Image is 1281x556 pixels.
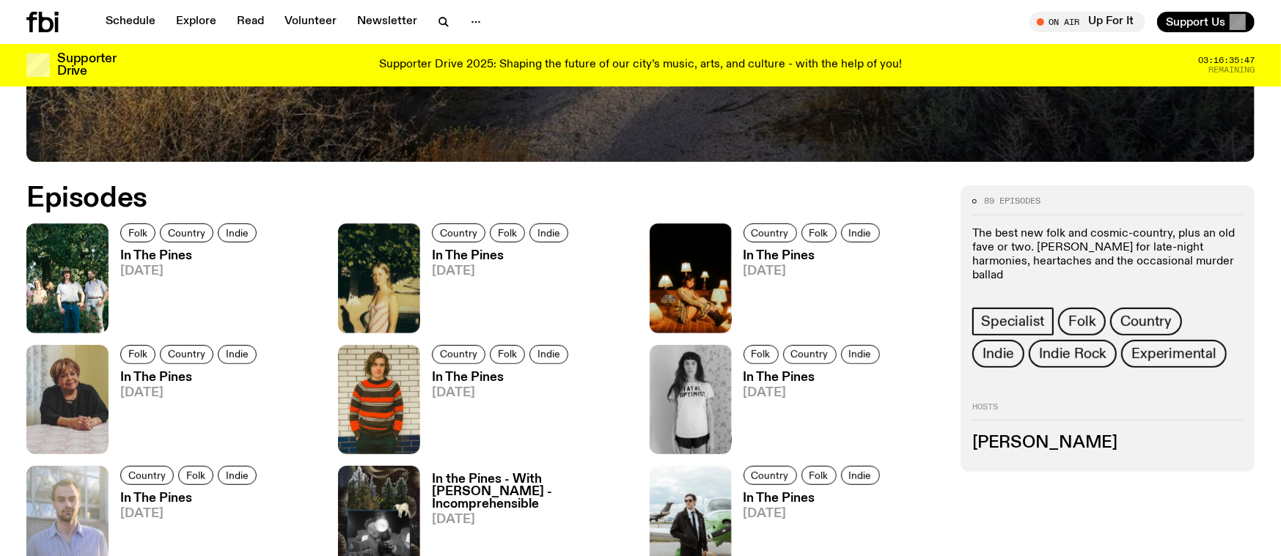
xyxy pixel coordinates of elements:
[744,345,779,364] a: Folk
[984,197,1040,205] span: 89 episodes
[849,228,872,239] span: Indie
[120,508,261,520] span: [DATE]
[752,228,789,239] span: Country
[218,466,257,485] a: Indie
[529,345,568,364] a: Indie
[109,371,261,454] a: In The Pines[DATE]
[226,228,249,239] span: Indie
[841,345,880,364] a: Indie
[276,12,345,32] a: Volunteer
[168,228,205,239] span: Country
[972,308,1054,336] a: Specialist
[810,470,829,481] span: Folk
[529,223,568,242] a: Indie
[972,403,1243,420] h2: Hosts
[783,345,837,364] a: Country
[57,53,116,78] h3: Supporter Drive
[432,223,485,242] a: Country
[420,371,573,454] a: In The Pines[DATE]
[752,470,789,481] span: Country
[420,250,573,333] a: In The Pines[DATE]
[1029,12,1145,32] button: On AirUp For It
[440,228,477,239] span: Country
[226,470,249,481] span: Indie
[120,250,261,262] h3: In The Pines
[537,349,560,360] span: Indie
[168,349,205,360] span: Country
[744,466,797,485] a: Country
[1120,314,1172,330] span: Country
[120,371,261,384] h3: In The Pines
[120,345,155,364] a: Folk
[537,228,560,239] span: Indie
[752,349,771,360] span: Folk
[841,223,880,242] a: Indie
[218,223,257,242] a: Indie
[490,345,525,364] a: Folk
[810,228,829,239] span: Folk
[744,508,884,520] span: [DATE]
[160,345,213,364] a: Country
[218,345,257,364] a: Indie
[841,466,880,485] a: Indie
[432,371,573,384] h3: In The Pines
[432,473,632,511] h3: In the Pines - With [PERSON_NAME] - Incomprehensible
[972,227,1243,283] p: The best new folk and cosmic-country, plus an old fave or two. [PERSON_NAME] for late-night harmo...
[432,265,573,278] span: [DATE]
[983,346,1014,362] span: Indie
[972,435,1243,451] h3: [PERSON_NAME]
[128,349,147,360] span: Folk
[226,349,249,360] span: Indie
[432,250,573,262] h3: In The Pines
[1068,314,1095,330] span: Folk
[228,12,273,32] a: Read
[744,223,797,242] a: Country
[109,250,261,333] a: In The Pines[DATE]
[432,514,632,526] span: [DATE]
[972,340,1024,368] a: Indie
[732,371,884,454] a: In The Pines[DATE]
[440,349,477,360] span: Country
[1029,340,1117,368] a: Indie Rock
[432,345,485,364] a: Country
[744,265,884,278] span: [DATE]
[744,387,884,399] span: [DATE]
[732,250,884,333] a: In The Pines[DATE]
[120,492,261,505] h3: In The Pines
[120,223,155,242] a: Folk
[186,470,205,481] span: Folk
[744,371,884,384] h3: In The Pines
[801,466,837,485] a: Folk
[348,12,426,32] a: Newsletter
[120,466,174,485] a: Country
[379,59,902,72] p: Supporter Drive 2025: Shaping the future of our city’s music, arts, and culture - with the help o...
[981,314,1045,330] span: Specialist
[26,185,840,212] h2: Episodes
[801,223,837,242] a: Folk
[160,223,213,242] a: Country
[167,12,225,32] a: Explore
[1157,12,1255,32] button: Support Us
[120,387,261,399] span: [DATE]
[120,265,261,278] span: [DATE]
[791,349,829,360] span: Country
[1058,308,1106,336] a: Folk
[178,466,213,485] a: Folk
[1110,308,1182,336] a: Country
[1208,66,1255,74] span: Remaining
[849,349,872,360] span: Indie
[1131,346,1216,362] span: Experimental
[498,228,517,239] span: Folk
[744,250,884,262] h3: In The Pines
[432,387,573,399] span: [DATE]
[1121,340,1227,368] a: Experimental
[97,12,164,32] a: Schedule
[1198,56,1255,64] span: 03:16:35:47
[1166,15,1225,29] span: Support Us
[744,492,884,505] h3: In The Pines
[1039,346,1106,362] span: Indie Rock
[128,228,147,239] span: Folk
[490,223,525,242] a: Folk
[849,470,872,481] span: Indie
[128,470,166,481] span: Country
